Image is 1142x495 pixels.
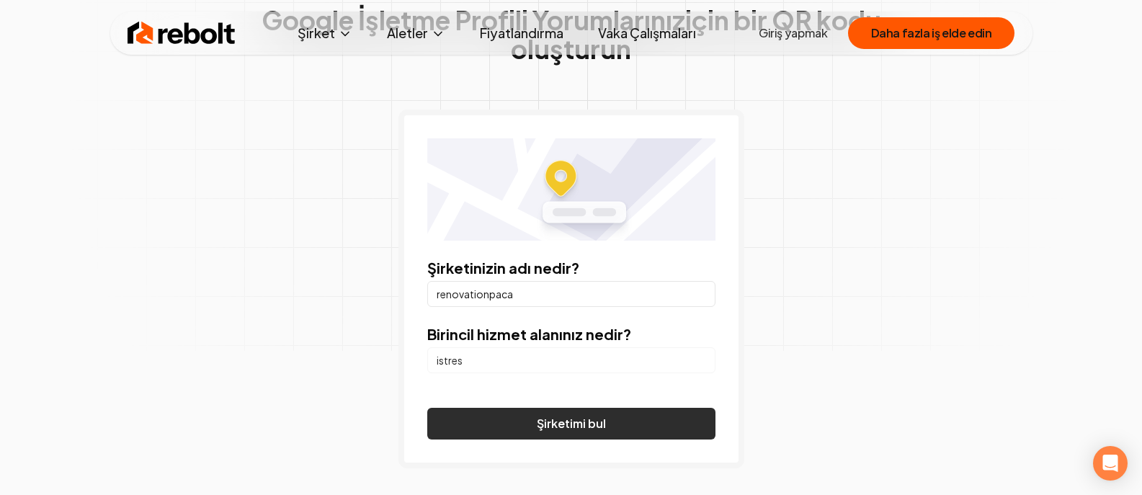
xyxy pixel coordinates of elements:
[387,24,428,41] font: Aletler
[759,24,828,42] a: Giriş yapmak
[848,17,1015,49] button: Daha fazla iş elde edin
[586,19,708,48] a: Vaka Çalışmaları
[427,259,579,277] font: Şirketinizin adı nedir?
[468,19,575,48] a: Fiyatlandırma
[427,138,715,241] img: Konum haritası
[427,347,715,373] input: Şehir veya ilçe veya mahalle
[298,24,335,41] font: Şirket
[375,19,457,48] button: Aletler
[537,416,606,431] font: Şirketimi bul
[427,281,715,307] input: Firma Adı
[598,24,696,41] font: Vaka Çalışmaları
[286,19,364,48] button: Şirket
[511,4,881,65] font: için bir QR kodu oluşturun
[128,19,236,48] img: Rebolt Logo
[427,408,715,440] button: Şirketimi bul
[871,25,992,40] font: Daha fazla iş elde edin
[759,25,828,40] font: Giriş yapmak
[262,4,685,36] font: Google İşletme Profili Yorumlarınız
[1093,446,1128,481] div: Intercom Messenger'ı açın
[480,24,563,41] font: Fiyatlandırma
[427,325,631,343] font: Birincil hizmet alanınız nedir?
